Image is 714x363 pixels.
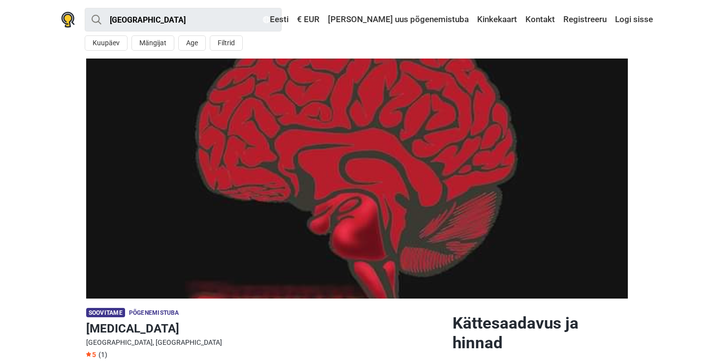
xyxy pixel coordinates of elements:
[475,11,519,29] a: Kinkekaart
[260,11,291,29] a: Eesti
[85,35,128,51] button: Kuupäev
[86,308,125,317] span: Soovitame
[98,351,107,359] span: (1)
[86,337,445,348] div: [GEOGRAPHIC_DATA], [GEOGRAPHIC_DATA]
[61,12,75,28] img: Nowescape logo
[453,313,628,353] h2: Kättesaadavus ja hinnad
[86,320,445,337] h1: [MEDICAL_DATA]
[178,35,206,51] button: Age
[86,59,628,299] img: Paranoia photo 1
[131,35,174,51] button: Mängijat
[263,16,270,23] img: Eesti
[523,11,557,29] a: Kontakt
[129,309,179,316] span: Põgenemistuba
[561,11,609,29] a: Registreeru
[325,11,471,29] a: [PERSON_NAME] uus põgenemistuba
[86,351,96,359] span: 5
[294,11,322,29] a: € EUR
[210,35,243,51] button: Filtrid
[613,11,653,29] a: Logi sisse
[85,8,282,31] input: proovi “Tallinn”
[86,352,91,357] img: Star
